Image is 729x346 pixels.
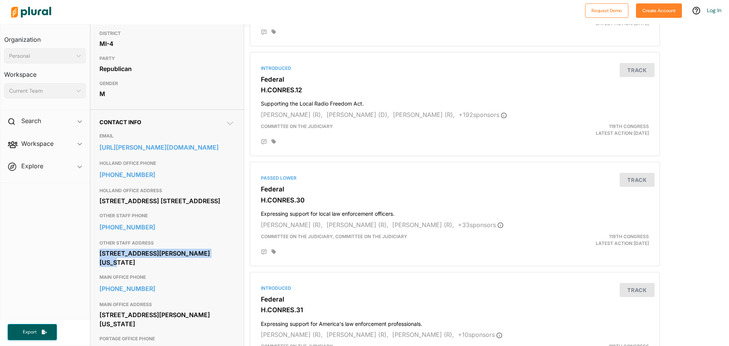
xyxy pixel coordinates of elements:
h3: Organization [4,28,86,45]
h3: PORTAGE OFFICE PHONE [99,334,235,343]
a: [PHONE_NUMBER] [99,169,235,180]
a: Create Account [636,6,682,14]
span: [PERSON_NAME] (R), [261,111,323,118]
a: Request Demo [585,6,628,14]
h4: Expressing support for America's law enforcement professionals. [261,317,649,327]
h4: Supporting the Local Radio Freedom Act. [261,97,649,107]
h3: Federal [261,185,649,193]
button: Track [620,63,655,77]
span: [PERSON_NAME] (D), [327,111,389,118]
span: + 192 sponsor s [459,111,507,118]
button: Track [620,283,655,297]
button: Request Demo [585,3,628,18]
h4: Expressing support for local law enforcement officers. [261,207,649,217]
h3: H.CONRES.31 [261,306,649,314]
div: Personal [9,52,73,60]
h3: H.CONRES.12 [261,86,649,94]
div: Introduced [261,285,649,292]
span: [PERSON_NAME] (R), [327,221,388,229]
button: Track [620,173,655,187]
h3: Workspace [4,63,86,80]
span: Committee on the Judiciary [261,123,333,129]
span: [PERSON_NAME] (R), [392,221,454,229]
h3: MAIN OFFICE ADDRESS [99,300,235,309]
h3: PARTY [99,54,235,63]
h2: Search [21,117,41,125]
div: Add Position Statement [261,249,267,255]
h3: H.CONRES.30 [261,196,649,204]
span: Contact Info [99,119,141,125]
h3: HOLLAND OFFICE PHONE [99,159,235,168]
div: Current Team [9,87,73,95]
span: Export [17,329,42,335]
h3: MAIN OFFICE PHONE [99,273,235,282]
a: [URL][PERSON_NAME][DOMAIN_NAME] [99,142,235,153]
span: [PERSON_NAME] (R), [327,331,388,338]
h3: HOLLAND OFFICE ADDRESS [99,186,235,195]
div: Introduced [261,65,649,72]
h3: Federal [261,295,649,303]
div: MI-4 [99,38,235,49]
div: [STREET_ADDRESS] [STREET_ADDRESS] [99,195,235,207]
div: Add Position Statement [261,139,267,145]
h3: GENDER [99,79,235,88]
span: Committee on the Judiciary, Committee on the Judiciary [261,234,407,239]
div: Republican [99,63,235,74]
button: Create Account [636,3,682,18]
a: Log In [707,7,721,14]
span: 119th Congress [609,123,649,129]
div: M [99,88,235,100]
h3: EMAIL [99,131,235,141]
span: [PERSON_NAME] (R), [393,111,455,118]
span: [PERSON_NAME] (R), [392,331,454,338]
div: Add tags [271,249,276,254]
span: + 33 sponsor s [458,221,503,229]
span: [PERSON_NAME] (R), [261,331,323,338]
div: Latest Action: [DATE] [521,233,655,247]
div: Add tags [271,139,276,144]
div: Add Position Statement [261,29,267,35]
h3: OTHER STAFF PHONE [99,211,235,220]
a: [PHONE_NUMBER] [99,221,235,233]
span: [PERSON_NAME] (R), [261,221,323,229]
div: Add tags [271,29,276,35]
div: [STREET_ADDRESS][PERSON_NAME][US_STATE] [99,248,235,268]
a: [PHONE_NUMBER] [99,283,235,294]
div: [STREET_ADDRESS][PERSON_NAME][US_STATE] [99,309,235,330]
button: Export [8,324,57,340]
span: + 10 sponsor s [458,331,502,338]
div: Latest Action: [DATE] [521,123,655,137]
h3: OTHER STAFF ADDRESS [99,239,235,248]
h3: Federal [261,76,649,83]
span: 119th Congress [609,234,649,239]
h3: DISTRICT [99,29,235,38]
div: Passed Lower [261,175,649,182]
